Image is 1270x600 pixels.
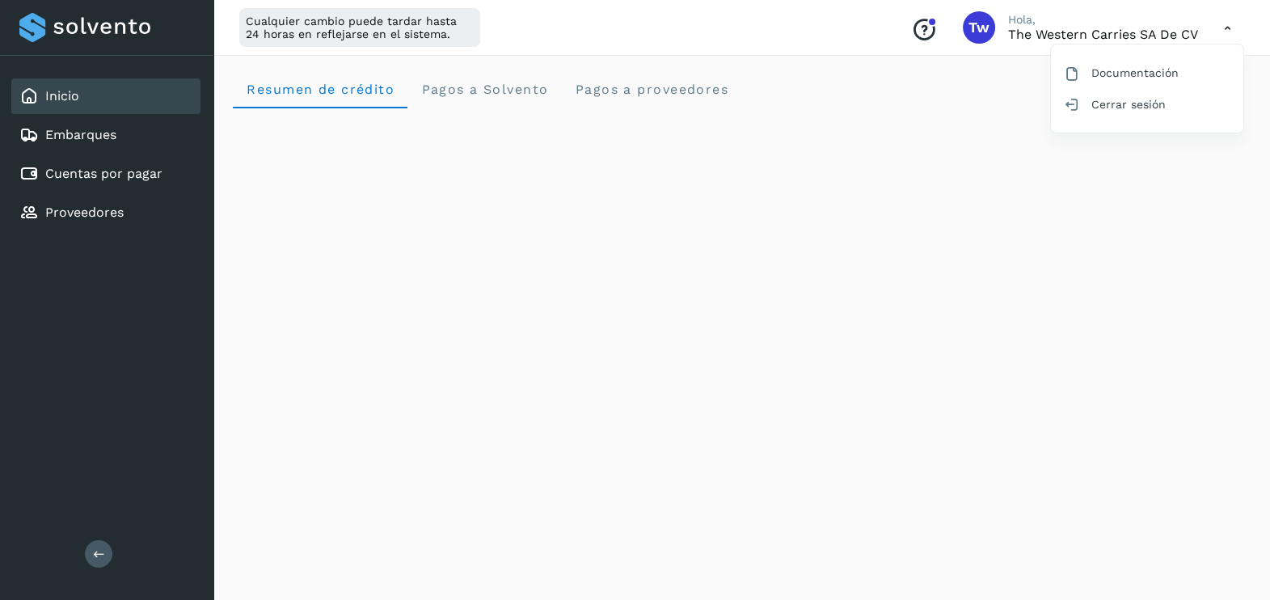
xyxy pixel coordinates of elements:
[11,78,200,114] div: Inicio
[11,195,200,230] div: Proveedores
[45,205,124,220] a: Proveedores
[45,127,116,142] a: Embarques
[45,166,162,181] a: Cuentas por pagar
[45,88,79,104] a: Inicio
[1051,89,1243,120] div: Cerrar sesión
[11,117,200,153] div: Embarques
[1051,57,1243,88] div: Documentación
[11,156,200,192] div: Cuentas por pagar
